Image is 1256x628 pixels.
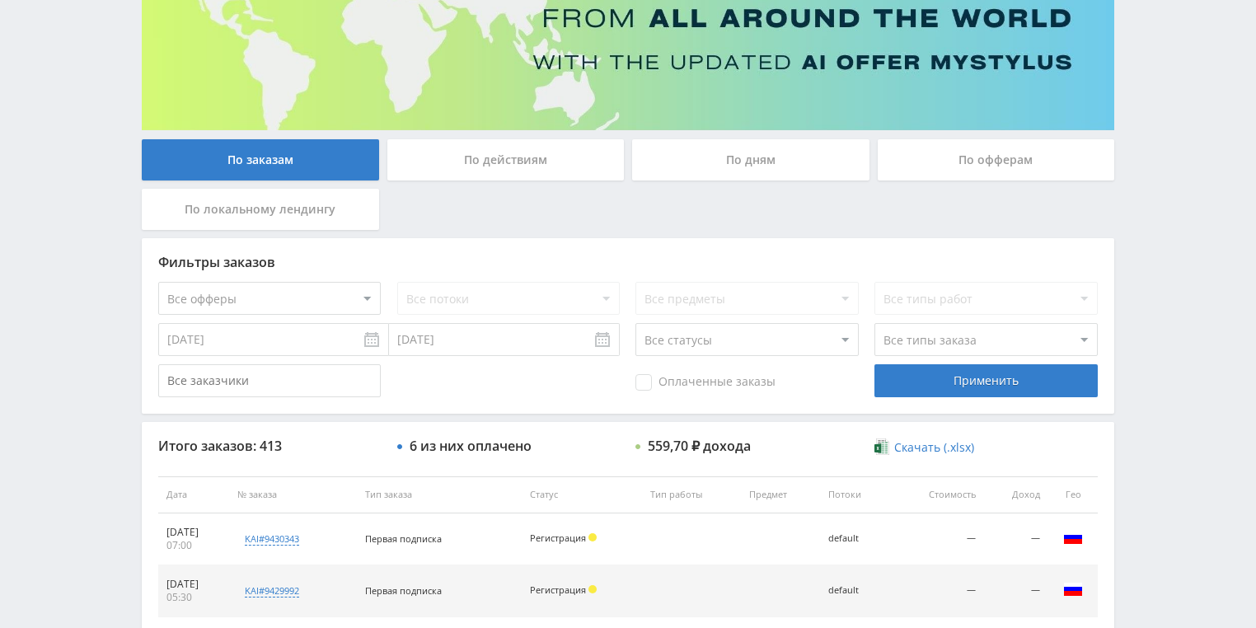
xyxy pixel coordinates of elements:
[387,139,625,180] div: По действиям
[642,476,741,513] th: Тип работы
[635,374,776,391] span: Оплаченные заказы
[892,476,984,513] th: Стоимость
[166,526,221,539] div: [DATE]
[142,189,379,230] div: По локальному лендингу
[1063,527,1083,547] img: rus.png
[984,476,1048,513] th: Доход
[892,513,984,565] td: —
[820,476,892,513] th: Потоки
[648,438,751,453] div: 559,70 ₽ дохода
[166,591,221,604] div: 05:30
[530,583,586,596] span: Регистрация
[588,585,597,593] span: Холд
[365,532,442,545] span: Первая подписка
[878,139,1115,180] div: По офферам
[828,533,883,544] div: default
[632,139,869,180] div: По дням
[365,584,442,597] span: Первая подписка
[357,476,522,513] th: Тип заказа
[158,364,381,397] input: Все заказчики
[530,532,586,544] span: Регистрация
[158,438,381,453] div: Итого заказов: 413
[828,585,883,596] div: default
[166,578,221,591] div: [DATE]
[245,532,299,546] div: kai#9430343
[984,513,1048,565] td: —
[229,476,357,513] th: № заказа
[158,476,229,513] th: Дата
[142,139,379,180] div: По заказам
[410,438,532,453] div: 6 из них оплачено
[1048,476,1098,513] th: Гео
[158,255,1098,269] div: Фильтры заказов
[166,539,221,552] div: 07:00
[1063,579,1083,599] img: rus.png
[522,476,642,513] th: Статус
[984,565,1048,617] td: —
[894,441,974,454] span: Скачать (.xlsx)
[892,565,984,617] td: —
[874,438,888,455] img: xlsx
[874,439,973,456] a: Скачать (.xlsx)
[874,364,1097,397] div: Применить
[245,584,299,598] div: kai#9429992
[588,533,597,541] span: Холд
[741,476,820,513] th: Предмет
